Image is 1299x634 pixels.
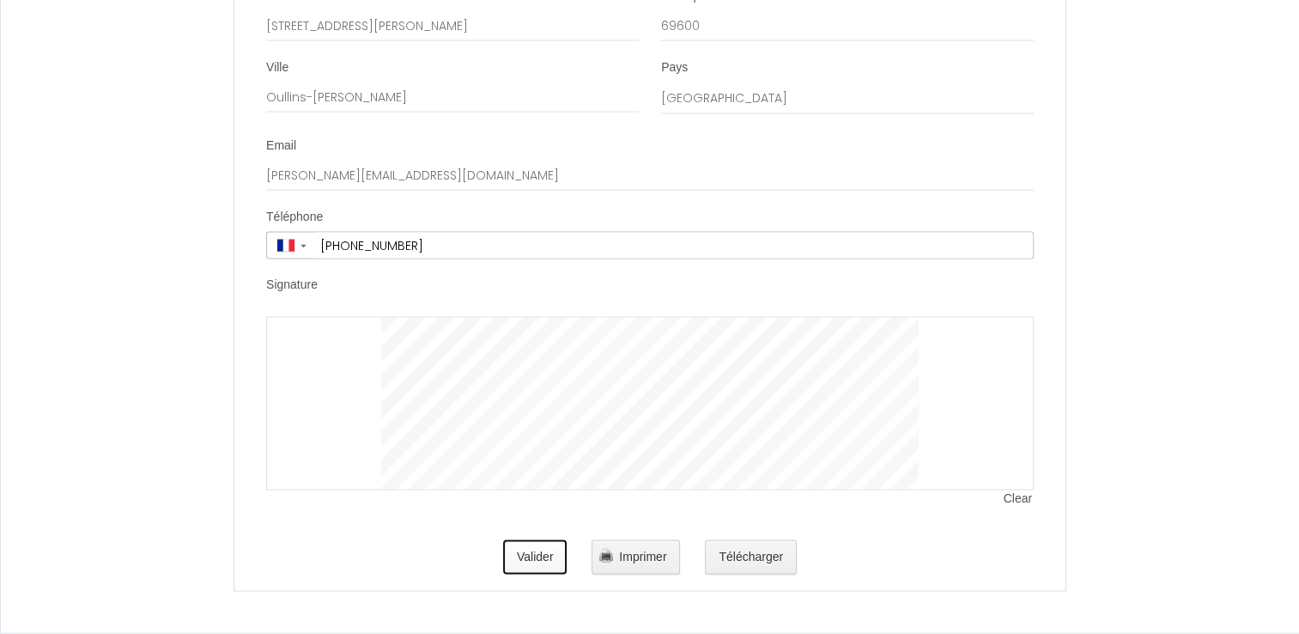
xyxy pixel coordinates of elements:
[619,550,666,564] span: Imprimer
[266,209,323,226] label: Téléphone
[266,59,288,76] label: Ville
[1004,491,1034,508] span: Clear
[503,540,568,575] button: Valider
[299,242,308,249] span: ▼
[661,59,688,76] label: Pays
[599,549,613,563] img: printer.png
[266,137,296,155] label: Email
[266,277,318,294] label: Signature
[705,540,797,575] button: Télécharger
[592,540,680,575] button: Imprimer
[314,233,1033,259] input: +33 6 12 34 56 78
